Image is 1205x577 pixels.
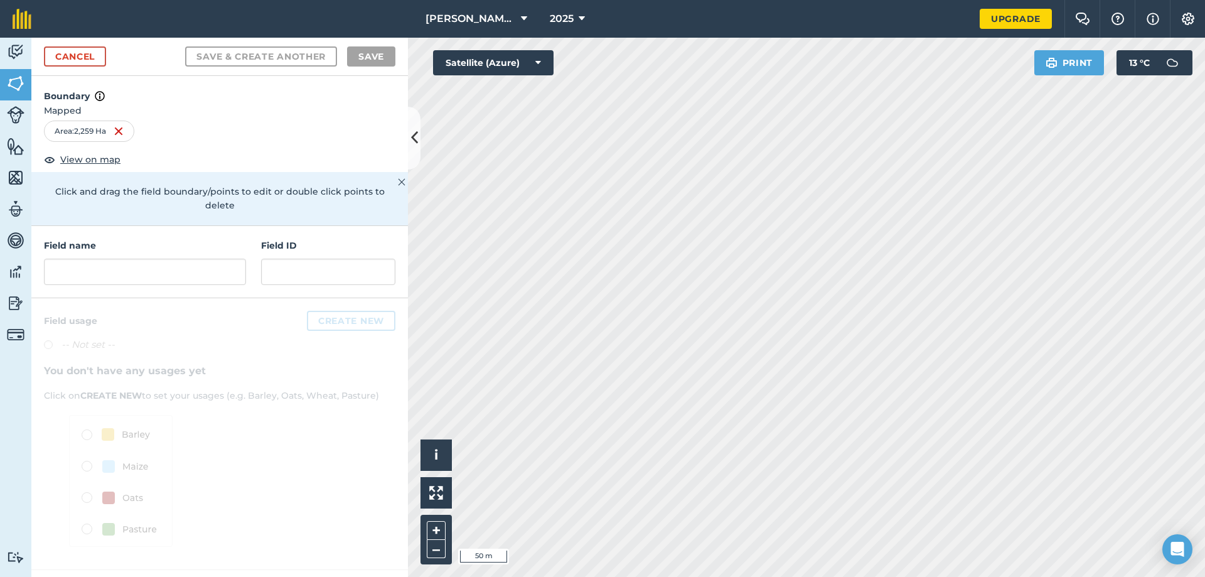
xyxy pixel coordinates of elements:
[31,104,408,117] span: Mapped
[7,231,24,250] img: svg+xml;base64,PD94bWwgdmVyc2lvbj0iMS4wIiBlbmNvZGluZz0idXRmLTgiPz4KPCEtLSBHZW5lcmF0b3I6IEFkb2JlIE...
[429,486,443,500] img: Four arrows, one pointing top left, one top right, one bottom right and the last bottom left
[420,439,452,471] button: i
[7,262,24,281] img: svg+xml;base64,PD94bWwgdmVyc2lvbj0iMS4wIiBlbmNvZGluZz0idXRmLTgiPz4KPCEtLSBHZW5lcmF0b3I6IEFkb2JlIE...
[7,551,24,563] img: svg+xml;base64,PD94bWwgdmVyc2lvbj0iMS4wIiBlbmNvZGluZz0idXRmLTgiPz4KPCEtLSBHZW5lcmF0b3I6IEFkb2JlIE...
[1034,50,1105,75] button: Print
[44,152,55,167] img: svg+xml;base64,PHN2ZyB4bWxucz0iaHR0cDovL3d3dy53My5vcmcvMjAwMC9zdmciIHdpZHRoPSIxOCIgaGVpZ2h0PSIyNC...
[427,540,446,558] button: –
[1129,50,1150,75] span: 13 ° C
[1162,534,1192,564] div: Open Intercom Messenger
[7,43,24,62] img: svg+xml;base64,PD94bWwgdmVyc2lvbj0iMS4wIiBlbmNvZGluZz0idXRmLTgiPz4KPCEtLSBHZW5lcmF0b3I6IEFkb2JlIE...
[1147,11,1159,26] img: svg+xml;base64,PHN2ZyB4bWxucz0iaHR0cDovL3d3dy53My5vcmcvMjAwMC9zdmciIHdpZHRoPSIxNyIgaGVpZ2h0PSIxNy...
[426,11,516,26] span: [PERSON_NAME][GEOGRAPHIC_DATA]
[1110,13,1125,25] img: A question mark icon
[550,11,574,26] span: 2025
[347,46,395,67] button: Save
[13,9,31,29] img: fieldmargin Logo
[60,153,120,166] span: View on map
[44,121,134,142] div: Area : 2,259 Ha
[95,89,105,104] img: svg+xml;base64,PHN2ZyB4bWxucz0iaHR0cDovL3d3dy53My5vcmcvMjAwMC9zdmciIHdpZHRoPSIxNyIgaGVpZ2h0PSIxNy...
[7,137,24,156] img: svg+xml;base64,PHN2ZyB4bWxucz0iaHR0cDovL3d3dy53My5vcmcvMjAwMC9zdmciIHdpZHRoPSI1NiIgaGVpZ2h0PSI2MC...
[114,124,124,139] img: svg+xml;base64,PHN2ZyB4bWxucz0iaHR0cDovL3d3dy53My5vcmcvMjAwMC9zdmciIHdpZHRoPSIxNiIgaGVpZ2h0PSIyNC...
[7,200,24,218] img: svg+xml;base64,PD94bWwgdmVyc2lvbj0iMS4wIiBlbmNvZGluZz0idXRmLTgiPz4KPCEtLSBHZW5lcmF0b3I6IEFkb2JlIE...
[7,326,24,343] img: svg+xml;base64,PD94bWwgdmVyc2lvbj0iMS4wIiBlbmNvZGluZz0idXRmLTgiPz4KPCEtLSBHZW5lcmF0b3I6IEFkb2JlIE...
[31,76,408,104] h4: Boundary
[1117,50,1192,75] button: 13 °C
[1075,13,1090,25] img: Two speech bubbles overlapping with the left bubble in the forefront
[433,50,554,75] button: Satellite (Azure)
[44,185,395,213] p: Click and drag the field boundary/points to edit or double click points to delete
[398,175,405,190] img: svg+xml;base64,PHN2ZyB4bWxucz0iaHR0cDovL3d3dy53My5vcmcvMjAwMC9zdmciIHdpZHRoPSIyMiIgaGVpZ2h0PSIzMC...
[980,9,1052,29] a: Upgrade
[427,521,446,540] button: +
[434,447,438,463] span: i
[7,106,24,124] img: svg+xml;base64,PD94bWwgdmVyc2lvbj0iMS4wIiBlbmNvZGluZz0idXRmLTgiPz4KPCEtLSBHZW5lcmF0b3I6IEFkb2JlIE...
[44,46,106,67] a: Cancel
[261,239,395,252] h4: Field ID
[44,239,246,252] h4: Field name
[185,46,337,67] button: Save & Create Another
[7,294,24,313] img: svg+xml;base64,PD94bWwgdmVyc2lvbj0iMS4wIiBlbmNvZGluZz0idXRmLTgiPz4KPCEtLSBHZW5lcmF0b3I6IEFkb2JlIE...
[1160,50,1185,75] img: svg+xml;base64,PD94bWwgdmVyc2lvbj0iMS4wIiBlbmNvZGluZz0idXRmLTgiPz4KPCEtLSBHZW5lcmF0b3I6IEFkb2JlIE...
[44,152,120,167] button: View on map
[7,168,24,187] img: svg+xml;base64,PHN2ZyB4bWxucz0iaHR0cDovL3d3dy53My5vcmcvMjAwMC9zdmciIHdpZHRoPSI1NiIgaGVpZ2h0PSI2MC...
[1181,13,1196,25] img: A cog icon
[1046,55,1058,70] img: svg+xml;base64,PHN2ZyB4bWxucz0iaHR0cDovL3d3dy53My5vcmcvMjAwMC9zdmciIHdpZHRoPSIxOSIgaGVpZ2h0PSIyNC...
[7,74,24,93] img: svg+xml;base64,PHN2ZyB4bWxucz0iaHR0cDovL3d3dy53My5vcmcvMjAwMC9zdmciIHdpZHRoPSI1NiIgaGVpZ2h0PSI2MC...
